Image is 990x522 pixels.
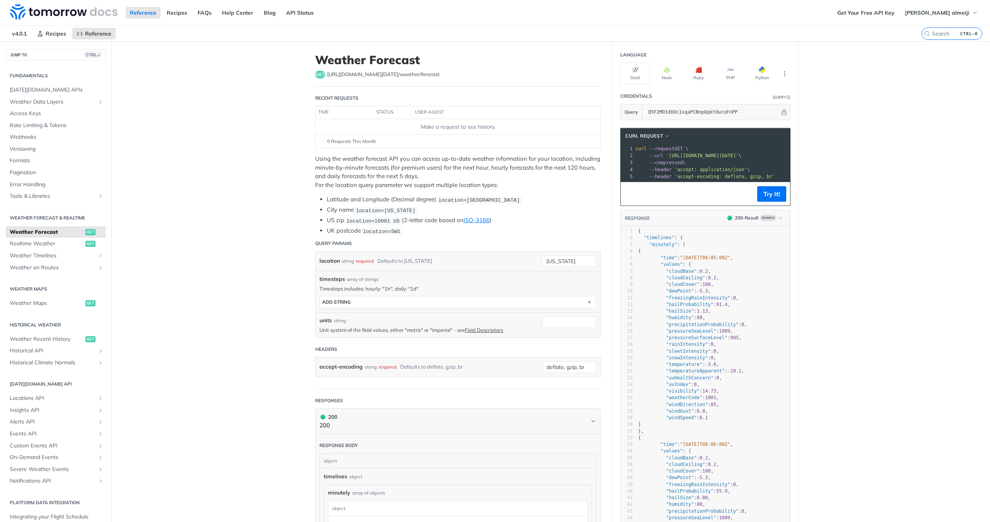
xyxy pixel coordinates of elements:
[666,402,708,407] span: "windDirection"
[666,328,716,334] span: "pressureSeaLevel"
[356,255,374,267] div: required
[97,193,104,199] button: Show subpages for Tools & Libraries
[666,408,694,414] span: "windGust"
[33,28,70,39] a: Recipes
[10,86,104,94] span: [DATE][DOMAIN_NAME] APIs
[365,361,377,372] div: string
[621,415,633,421] div: 29
[97,443,104,449] button: Show subpages for Custom Events API
[315,346,337,353] div: Headers
[6,464,106,475] a: Severe Weather EventsShow subpages for Severe Weather Events
[10,299,84,307] span: Weather Maps
[97,253,104,259] button: Show subpages for Weather Timelines
[901,7,982,19] button: [PERSON_NAME] almeiji
[6,179,106,190] a: Error Handling
[590,418,596,424] svg: Chevron
[319,421,337,430] p: 200
[638,408,708,414] span: : ,
[10,4,118,20] img: Tomorrow.io Weather API Docs
[649,160,683,165] span: --compressed
[6,405,106,416] a: Insights APIShow subpages for Insights API
[6,143,106,155] a: Versioning
[621,308,633,315] div: 13
[700,269,708,274] span: 0.2
[621,275,633,281] div: 8
[412,106,585,119] th: user agent
[666,342,708,347] span: "rainIntensity"
[193,7,216,19] a: FAQs
[666,349,711,354] span: "sleetIntensity"
[779,68,790,80] button: More Languages
[315,397,343,404] div: Responses
[638,428,644,434] span: },
[621,328,633,335] div: 16
[97,407,104,413] button: Show subpages for Insights API
[621,381,633,388] div: 24
[623,132,673,140] button: cURL Request
[684,63,713,85] button: Ruby
[464,216,490,224] a: ISO-3166
[97,99,104,105] button: Show subpages for Weather Data Layers
[773,94,790,100] div: QueryInformation
[694,382,697,387] span: 0
[638,342,716,347] span: : ,
[97,419,104,425] button: Show subpages for Alerts API
[924,31,930,37] svg: Search
[621,301,633,308] div: 12
[643,235,674,240] span: "timelines"
[757,186,786,202] button: Try It!
[621,281,633,288] div: 9
[315,240,352,247] div: Query Params
[638,322,747,327] span: : ,
[674,167,747,172] span: 'accept: application/json'
[747,63,777,85] button: Python
[10,122,104,129] span: Rate Limiting & Tokens
[97,360,104,366] button: Show subpages for Historical Climate Normals
[10,264,96,272] span: Weather on Routes
[621,335,633,341] div: 17
[6,286,106,292] h2: Weather Maps
[282,7,318,19] a: API Status
[638,295,739,301] span: : ,
[638,415,708,420] span: :
[635,153,742,158] span: \
[700,415,708,420] span: 6.1
[319,285,596,292] p: Timesteps includes: hourly: "1h", daily: "1d"
[638,235,683,240] span: : {
[97,265,104,271] button: Show subpages for Weather on Routes
[10,466,96,473] span: Severe Weather Events
[666,322,739,327] span: "precipitationProbability"
[621,361,633,368] div: 21
[342,255,354,267] div: string
[321,415,325,419] span: 200
[218,7,258,19] a: Help Center
[638,255,733,260] span: : ,
[6,238,106,250] a: Realtime Weatherget
[6,428,106,440] a: Events APIShow subpages for Events API
[621,228,633,235] div: 1
[6,49,106,61] button: JUMP TOCTRL-/
[10,394,96,402] span: Locations API
[716,375,719,381] span: 0
[700,288,708,294] span: 5.3
[621,394,633,401] div: 26
[621,255,633,261] div: 5
[649,242,677,247] span: "minutely"
[6,381,106,388] h2: [DATE][DOMAIN_NAME] API
[6,226,106,238] a: Weather Forecastget
[644,104,780,120] input: apikey
[319,123,597,131] div: Make a request to see history.
[356,207,415,213] span: location=[US_STATE]
[638,395,719,400] span: : ,
[6,298,106,309] a: Weather Mapsget
[635,146,647,151] span: curl
[666,295,730,301] span: "freezingRainIntensity"
[733,295,736,301] span: 0
[621,166,634,173] div: 4
[259,7,280,19] a: Blog
[638,388,719,394] span: : ,
[97,395,104,401] button: Show subpages for Locations API
[97,348,104,354] button: Show subpages for Historical API
[716,302,727,307] span: 91.4
[708,275,717,281] span: 0.2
